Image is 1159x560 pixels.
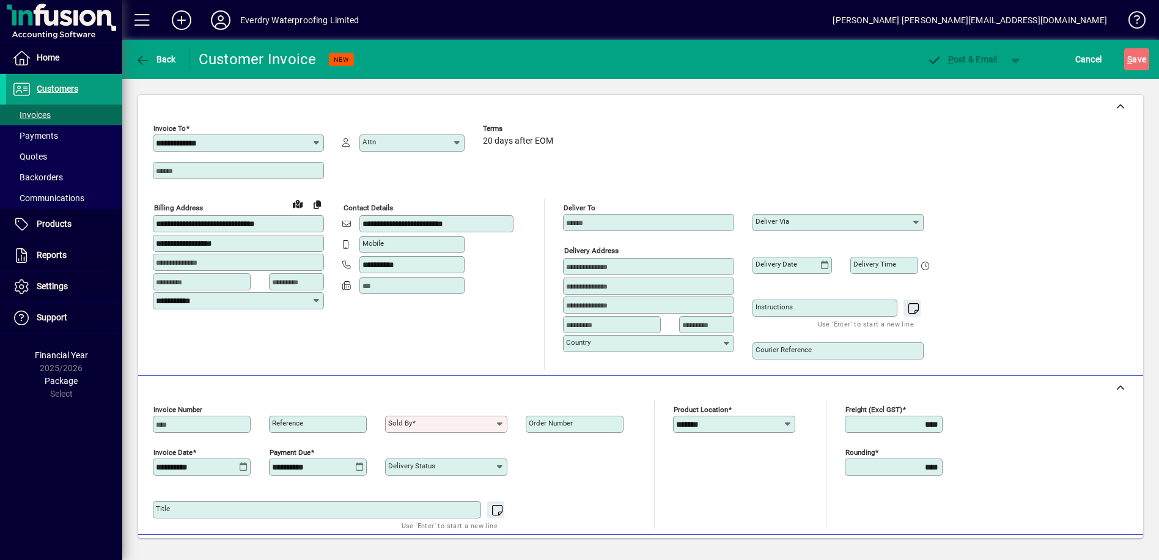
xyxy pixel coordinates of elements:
[334,56,349,64] span: NEW
[1127,54,1132,64] span: S
[756,260,797,268] mat-label: Delivery date
[362,239,384,248] mat-label: Mobile
[37,84,78,94] span: Customers
[37,53,59,62] span: Home
[6,240,122,271] a: Reports
[948,54,954,64] span: P
[240,10,359,30] div: Everdry Waterproofing Limited
[45,376,78,386] span: Package
[12,152,47,161] span: Quotes
[12,193,84,203] span: Communications
[6,146,122,167] a: Quotes
[201,9,240,31] button: Profile
[37,219,72,229] span: Products
[1124,48,1149,70] button: Save
[845,405,902,414] mat-label: Freight (excl GST)
[566,338,591,347] mat-label: Country
[37,250,67,260] span: Reports
[756,217,789,226] mat-label: Deliver via
[162,9,201,31] button: Add
[402,518,498,532] mat-hint: Use 'Enter' to start a new line
[388,462,435,470] mat-label: Delivery status
[12,131,58,141] span: Payments
[37,281,68,291] span: Settings
[483,136,553,146] span: 20 days after EOM
[270,448,311,457] mat-label: Payment due
[1075,50,1102,69] span: Cancel
[483,125,556,133] span: Terms
[153,448,193,457] mat-label: Invoice date
[12,110,51,120] span: Invoices
[6,125,122,146] a: Payments
[153,124,186,133] mat-label: Invoice To
[288,194,307,213] a: View on map
[362,138,376,146] mat-label: Attn
[564,204,595,212] mat-label: Deliver To
[6,167,122,188] a: Backorders
[12,172,63,182] span: Backorders
[833,10,1107,30] div: [PERSON_NAME] [PERSON_NAME][EMAIL_ADDRESS][DOMAIN_NAME]
[853,260,896,268] mat-label: Delivery time
[122,48,189,70] app-page-header-button: Back
[6,105,122,125] a: Invoices
[153,405,202,414] mat-label: Invoice number
[6,209,122,240] a: Products
[6,271,122,302] a: Settings
[35,350,88,360] span: Financial Year
[1072,48,1105,70] button: Cancel
[6,43,122,73] a: Home
[199,50,317,69] div: Customer Invoice
[927,54,998,64] span: ost & Email
[388,419,412,427] mat-label: Sold by
[37,312,67,322] span: Support
[307,194,327,214] button: Copy to Delivery address
[818,317,914,331] mat-hint: Use 'Enter' to start a new line
[1127,50,1146,69] span: ave
[272,419,303,427] mat-label: Reference
[6,303,122,333] a: Support
[135,54,176,64] span: Back
[156,504,170,513] mat-label: Title
[756,345,812,354] mat-label: Courier Reference
[1119,2,1144,42] a: Knowledge Base
[529,419,573,427] mat-label: Order number
[674,405,728,414] mat-label: Product location
[132,48,179,70] button: Back
[6,188,122,208] a: Communications
[756,303,793,311] mat-label: Instructions
[845,448,875,457] mat-label: Rounding
[921,48,1004,70] button: Post & Email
